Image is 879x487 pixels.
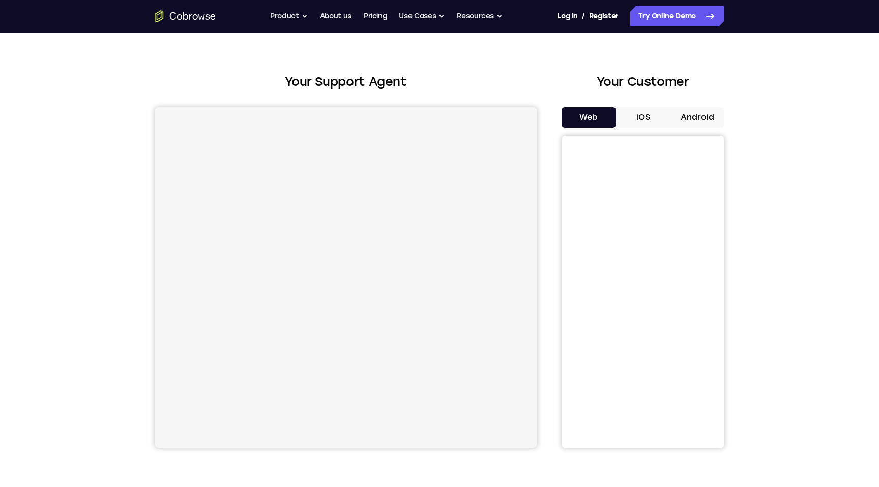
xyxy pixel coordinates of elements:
h2: Your Customer [562,73,724,91]
button: Product [270,6,308,26]
a: Log In [557,6,577,26]
a: Register [589,6,619,26]
button: Android [670,107,724,128]
a: Go to the home page [155,10,216,22]
button: iOS [616,107,670,128]
h2: Your Support Agent [155,73,537,91]
a: Pricing [364,6,387,26]
button: Web [562,107,616,128]
iframe: Agent [155,107,537,448]
a: Try Online Demo [630,6,724,26]
button: Use Cases [399,6,445,26]
a: About us [320,6,351,26]
span: / [582,10,585,22]
button: Resources [457,6,503,26]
